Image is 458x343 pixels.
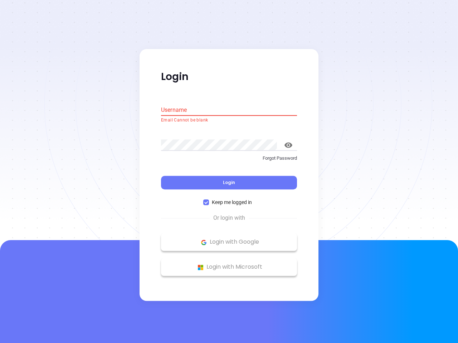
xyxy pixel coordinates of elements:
p: Login [161,70,297,83]
button: Microsoft Logo Login with Microsoft [161,258,297,276]
p: Forgot Password [161,155,297,162]
img: Microsoft Logo [196,263,205,272]
img: Google Logo [199,238,208,247]
button: Google Logo Login with Google [161,233,297,251]
span: Login [223,180,235,186]
button: Login [161,176,297,190]
span: Or login with [210,214,249,223]
button: toggle password visibility [280,136,297,154]
span: Keep me logged in [209,199,255,207]
a: Forgot Password [161,155,297,168]
p: Email Cannot be blank [161,117,297,124]
p: Login with Google [165,237,293,248]
p: Login with Microsoft [165,262,293,273]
